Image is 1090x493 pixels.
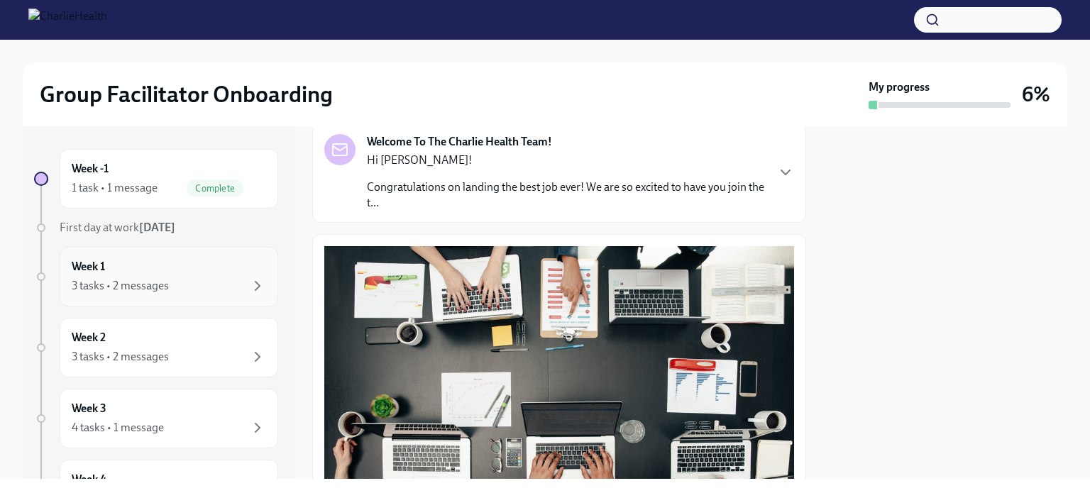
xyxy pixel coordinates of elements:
[72,278,169,294] div: 3 tasks • 2 messages
[367,179,766,211] p: Congratulations on landing the best job ever! We are so excited to have you join the t...
[34,318,278,377] a: Week 23 tasks • 2 messages
[72,259,105,275] h6: Week 1
[34,247,278,306] a: Week 13 tasks • 2 messages
[72,401,106,416] h6: Week 3
[367,153,766,168] p: Hi [PERSON_NAME]!
[28,9,107,31] img: CharlieHealth
[187,183,243,194] span: Complete
[60,221,175,234] span: First day at work
[72,180,158,196] div: 1 task • 1 message
[72,330,106,345] h6: Week 2
[72,472,106,487] h6: Week 4
[367,134,552,150] strong: Welcome To The Charlie Health Team!
[72,420,164,436] div: 4 tasks • 1 message
[869,79,930,95] strong: My progress
[34,389,278,448] a: Week 34 tasks • 1 message
[40,80,333,109] h2: Group Facilitator Onboarding
[72,349,169,365] div: 3 tasks • 2 messages
[34,149,278,209] a: Week -11 task • 1 messageComplete
[139,221,175,234] strong: [DATE]
[1022,82,1050,107] h3: 6%
[72,161,109,177] h6: Week -1
[34,220,278,236] a: First day at work[DATE]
